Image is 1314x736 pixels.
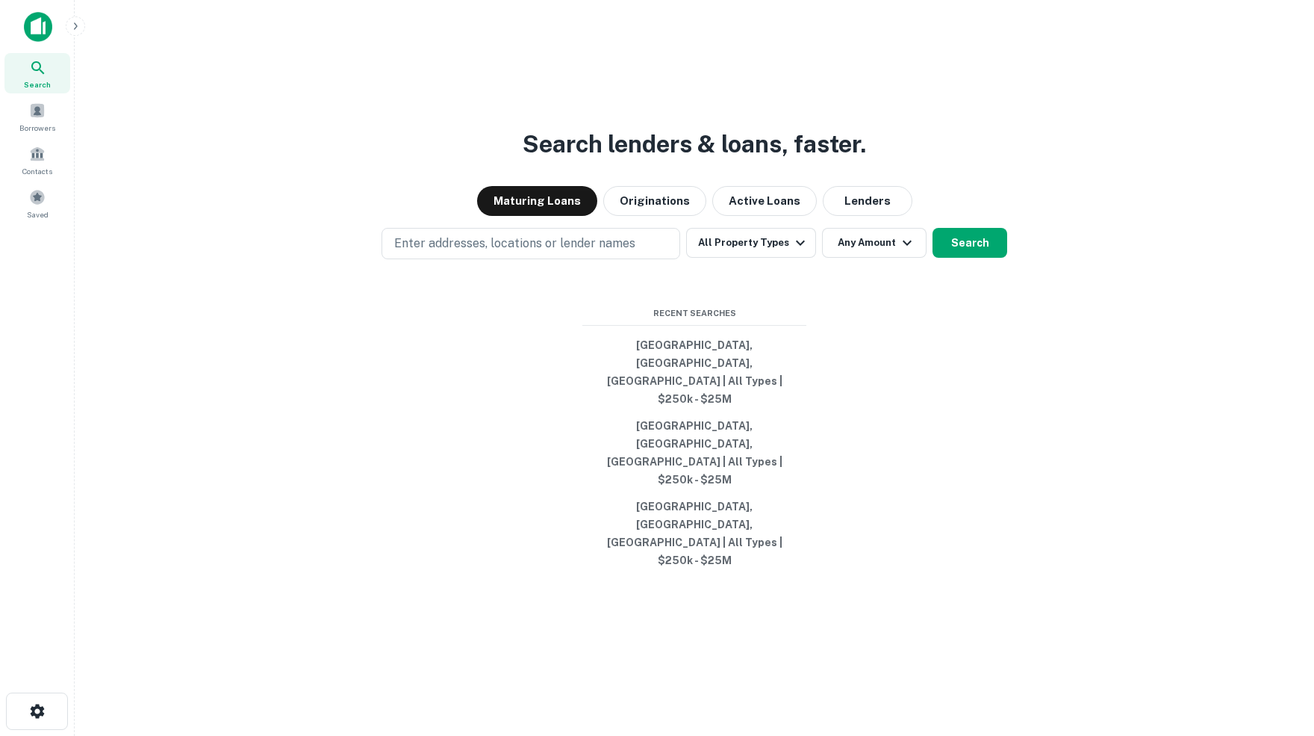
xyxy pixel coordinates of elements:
[686,228,816,258] button: All Property Types
[4,53,70,93] a: Search
[603,186,706,216] button: Originations
[1239,569,1314,640] iframe: Chat Widget
[19,122,55,134] span: Borrowers
[27,208,49,220] span: Saved
[823,186,912,216] button: Lenders
[394,235,635,253] p: Enter addresses, locations or lender names
[582,307,806,320] span: Recent Searches
[4,183,70,223] a: Saved
[24,12,52,42] img: capitalize-icon.png
[523,126,866,162] h3: Search lenders & loans, faster.
[582,493,806,574] button: [GEOGRAPHIC_DATA], [GEOGRAPHIC_DATA], [GEOGRAPHIC_DATA] | All Types | $250k - $25M
[582,412,806,493] button: [GEOGRAPHIC_DATA], [GEOGRAPHIC_DATA], [GEOGRAPHIC_DATA] | All Types | $250k - $25M
[24,78,51,90] span: Search
[22,165,52,177] span: Contacts
[822,228,927,258] button: Any Amount
[477,186,597,216] button: Maturing Loans
[382,228,680,259] button: Enter addresses, locations or lender names
[582,332,806,412] button: [GEOGRAPHIC_DATA], [GEOGRAPHIC_DATA], [GEOGRAPHIC_DATA] | All Types | $250k - $25M
[4,140,70,180] a: Contacts
[932,228,1007,258] button: Search
[4,96,70,137] a: Borrowers
[712,186,817,216] button: Active Loans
